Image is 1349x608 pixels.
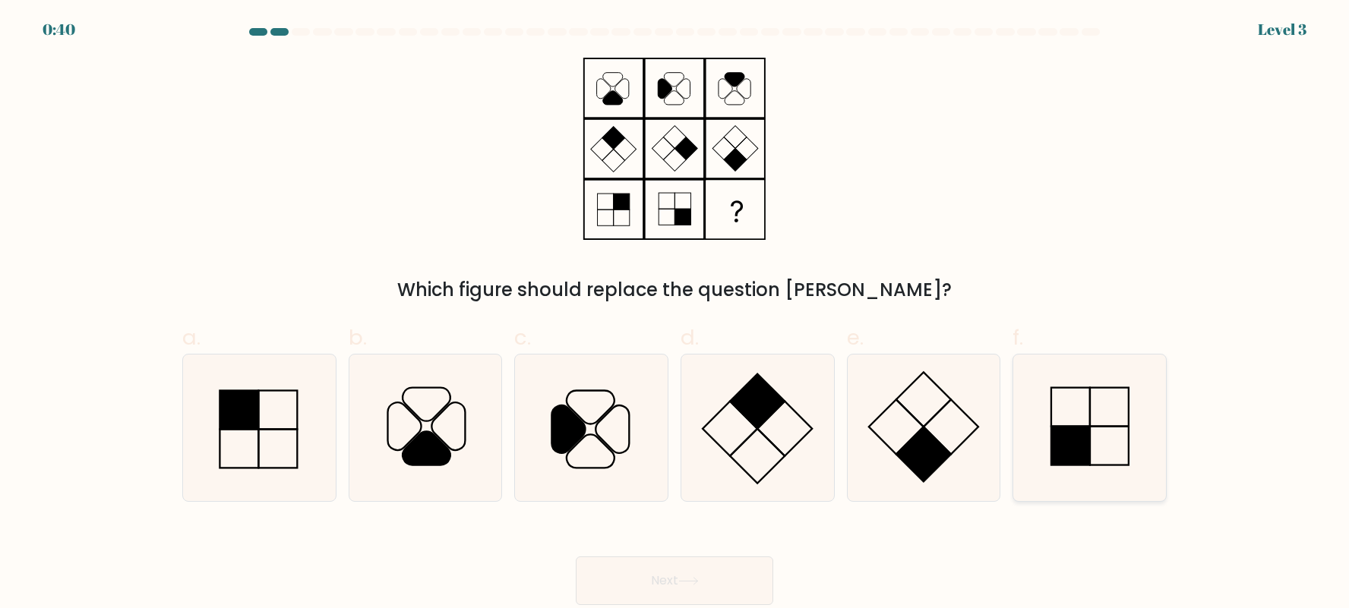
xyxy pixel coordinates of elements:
[514,323,531,352] span: c.
[847,323,864,352] span: e.
[349,323,367,352] span: b.
[1013,323,1023,352] span: f.
[182,323,201,352] span: a.
[191,276,1158,304] div: Which figure should replace the question [PERSON_NAME]?
[681,323,699,352] span: d.
[576,556,773,605] button: Next
[43,18,75,41] div: 0:40
[1258,18,1306,41] div: Level 3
